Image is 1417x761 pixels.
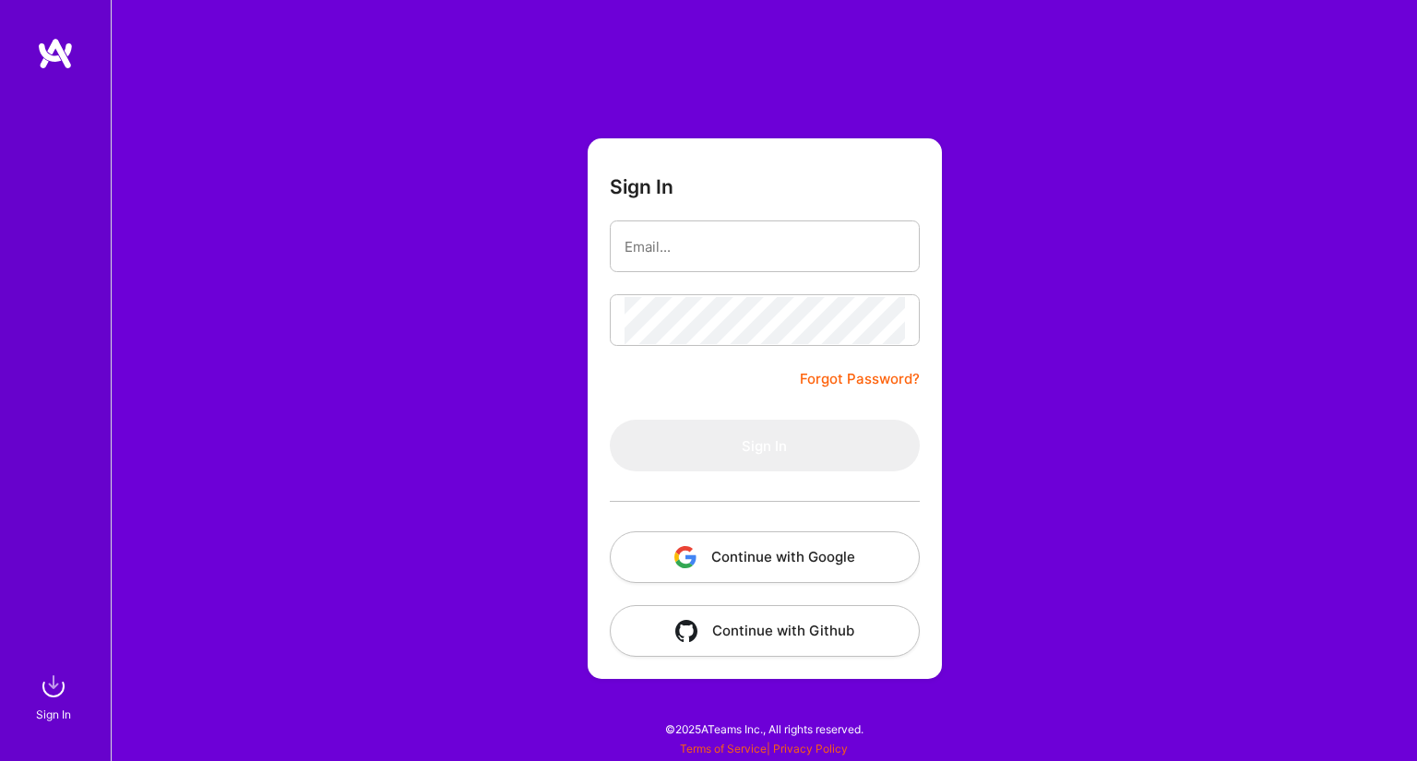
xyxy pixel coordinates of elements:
[680,742,767,755] a: Terms of Service
[35,668,72,705] img: sign in
[610,605,920,657] button: Continue with Github
[610,175,673,198] h3: Sign In
[800,368,920,390] a: Forgot Password?
[773,742,848,755] a: Privacy Policy
[625,223,905,270] input: Email...
[37,37,74,70] img: logo
[39,668,72,724] a: sign inSign In
[675,620,697,642] img: icon
[111,706,1417,752] div: © 2025 ATeams Inc., All rights reserved.
[680,742,848,755] span: |
[674,546,697,568] img: icon
[610,531,920,583] button: Continue with Google
[36,705,71,724] div: Sign In
[610,420,920,471] button: Sign In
